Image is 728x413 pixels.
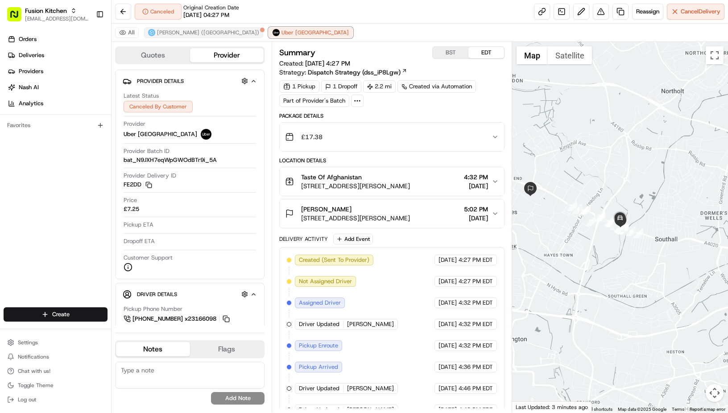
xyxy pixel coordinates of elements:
button: Taste Of Afghanistan[STREET_ADDRESS][PERSON_NAME]4:32 PM[DATE] [280,167,504,196]
span: [DATE] [464,182,488,190]
span: 4:27 PM EDT [459,277,493,285]
button: Toggle Theme [4,379,108,392]
button: Provider Details [123,74,257,88]
span: Pickup Enroute [299,342,338,350]
span: Map data ©2025 Google [618,407,666,412]
button: Notes [116,342,190,356]
a: Providers [4,64,111,78]
div: 21 [586,216,596,226]
div: 1 Pickup [279,80,319,93]
button: Reassign [632,4,663,20]
span: [DATE] [464,214,488,223]
span: 4:32 PM [464,173,488,182]
button: [PERSON_NAME] ([GEOGRAPHIC_DATA]) [144,27,263,38]
span: Driver Updated [299,320,339,328]
span: Settings [18,339,38,346]
span: [DATE] 4:27 PM [305,59,350,67]
span: [DATE] [438,363,457,371]
span: Knowledge Base [18,129,68,138]
span: Pylon [89,151,108,158]
button: Uber [GEOGRAPHIC_DATA] [269,27,353,38]
span: Provider Details [137,78,184,85]
button: Show street map [517,46,548,64]
span: 4:27 PM EDT [459,256,493,264]
span: Dropoff ETA [124,237,155,245]
span: [DATE] [438,342,457,350]
div: 23 [615,223,625,233]
span: Toggle Theme [18,382,54,389]
button: Keyboard shortcuts [574,406,612,413]
p: Welcome 👋 [9,36,162,50]
button: Settings [4,336,108,349]
div: 8 [581,205,591,215]
span: Created (Sent To Provider) [299,256,369,264]
div: 26 [615,222,625,232]
span: Taste Of Afghanistan [301,173,362,182]
span: Dispatch Strategy (dss_iP8Lgw) [308,68,401,77]
div: 24 [596,212,605,222]
div: 17 [633,228,643,238]
button: Chat with us! [4,365,108,377]
span: [PHONE_NUMBER] x23166098 [132,315,216,323]
a: Orders [4,32,111,46]
span: [PERSON_NAME] [347,384,394,392]
a: Terms (opens in new tab) [672,407,684,412]
span: [DATE] [438,384,457,392]
span: Nash AI [19,83,39,91]
div: 💻 [75,130,83,137]
span: Analytics [19,99,43,107]
span: 4:32 PM EDT [459,320,493,328]
span: Provider Delivery ID [124,172,176,180]
span: Uber [GEOGRAPHIC_DATA] [124,130,197,138]
span: 5:02 PM [464,205,488,214]
span: Provider Batch ID [124,147,170,155]
div: Package Details [279,112,505,120]
span: [EMAIL_ADDRESS][DOMAIN_NAME] [25,15,89,22]
div: 1 Dropoff [321,80,361,93]
button: Canceled [135,4,182,20]
button: Show satellite imagery [548,46,592,64]
a: Report a map error [690,407,725,412]
span: Price [124,196,137,204]
button: Driver Details [123,287,257,301]
button: Add Event [333,234,373,244]
span: [STREET_ADDRESS][PERSON_NAME] [301,182,410,190]
button: Map camera controls [706,384,724,402]
span: Driver Updated [299,384,339,392]
span: API Documentation [84,129,143,138]
a: Created via Automation [397,80,476,93]
span: £7.25 [124,205,139,213]
span: [DATE] [438,256,457,264]
input: Clear [23,58,147,67]
img: stuart_logo.png [148,29,155,36]
div: We're available if you need us! [30,94,113,101]
div: 12 [579,206,589,216]
span: Pickup ETA [124,221,153,229]
span: Customer Support [124,254,173,262]
span: [PERSON_NAME] [347,320,394,328]
span: [DATE] [438,320,457,328]
a: Nash AI [4,80,111,95]
span: 4:32 PM EDT [459,299,493,307]
div: 14 [613,221,623,231]
button: Toggle fullscreen view [706,46,724,64]
div: Strategy: [279,68,407,77]
button: Start new chat [152,88,162,99]
span: Pickup Phone Number [124,305,182,313]
img: uber-new-logo.jpeg [201,129,211,140]
div: 10 [572,204,582,214]
button: £17.38 [280,123,504,151]
span: Driver Details [137,291,177,298]
img: Google [514,401,544,413]
span: Reassign [636,8,659,16]
span: Chat with us! [18,368,50,375]
button: Flags [190,342,264,356]
button: [PERSON_NAME][STREET_ADDRESS][PERSON_NAME]5:02 PM[DATE] [280,199,504,228]
span: Create [52,310,70,318]
div: 📗 [9,130,16,137]
span: [DATE] [438,277,457,285]
button: Create [4,307,108,322]
div: 2 [618,225,628,235]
